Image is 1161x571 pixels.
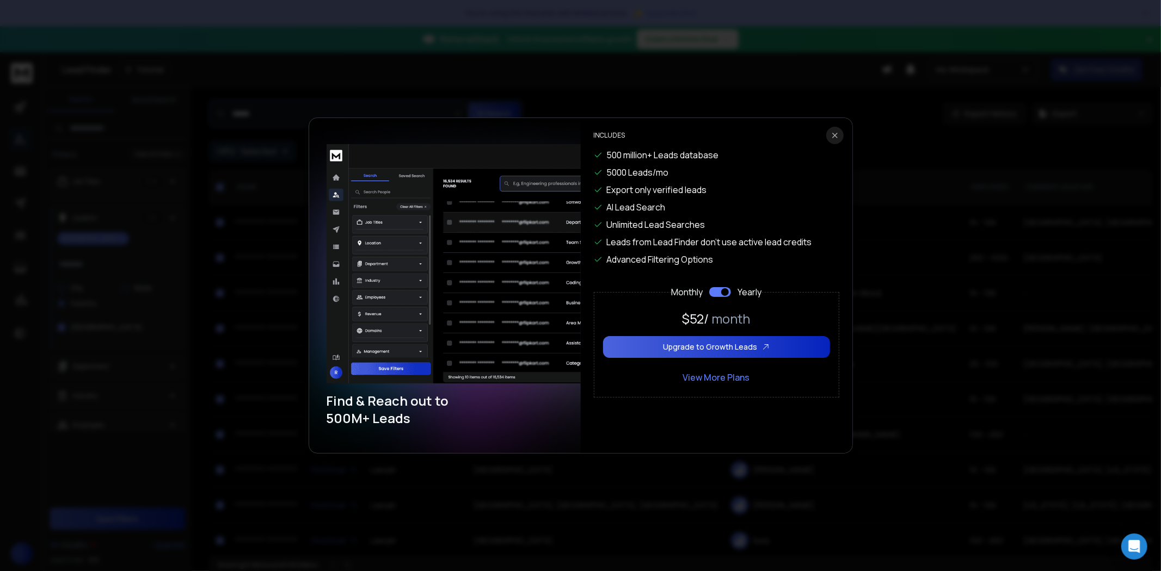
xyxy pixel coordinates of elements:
li: Export only verified leads [594,183,839,196]
h2: $ 52 / [683,310,751,327]
li: Unlimited Lead Searches [594,218,839,231]
span: month [712,309,751,327]
div: Open Intercom Messenger [1121,533,1147,560]
h3: Monthly [671,285,703,299]
li: AI Lead Search [594,201,839,214]
img: image [327,144,581,383]
h3: Yearly [738,285,761,299]
li: 5000 Leads/mo [594,166,839,179]
h3: Includes [594,131,839,140]
button: View More Plans [674,367,759,388]
h3: Find & Reach out to 500M+ Leads [327,392,581,427]
li: Advanced Filtering Options [594,253,839,266]
li: 500 million+ Leads database [594,148,839,162]
button: Upgrade to Growth Leads [603,336,830,358]
li: Leads from Lead Finder don't use active lead credits [594,235,839,249]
